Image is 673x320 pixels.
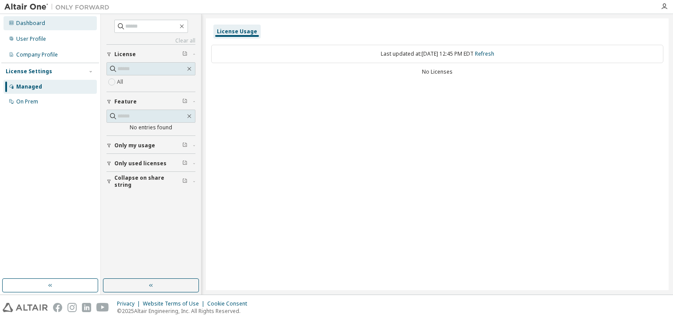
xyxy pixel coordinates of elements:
span: Clear filter [182,98,188,105]
label: All [117,77,125,87]
div: Company Profile [16,51,58,58]
div: Privacy [117,300,143,307]
p: © 2025 Altair Engineering, Inc. All Rights Reserved. [117,307,252,315]
div: Website Terms of Use [143,300,207,307]
img: youtube.svg [96,303,109,312]
button: License [106,45,195,64]
div: No entries found [106,124,195,131]
span: Clear filter [182,178,188,185]
img: Altair One [4,3,114,11]
div: License Settings [6,68,52,75]
a: Refresh [475,50,494,57]
span: Only my usage [114,142,155,149]
span: Clear filter [182,142,188,149]
div: Dashboard [16,20,45,27]
div: License Usage [217,28,257,35]
span: Only used licenses [114,160,166,167]
button: Only used licenses [106,154,195,173]
img: instagram.svg [67,303,77,312]
img: altair_logo.svg [3,303,48,312]
img: linkedin.svg [82,303,91,312]
button: Collapse on share string [106,172,195,191]
button: Feature [106,92,195,111]
div: Last updated at: [DATE] 12:45 PM EDT [211,45,663,63]
a: Clear all [106,37,195,44]
span: Clear filter [182,51,188,58]
div: On Prem [16,98,38,105]
span: Feature [114,98,137,105]
span: License [114,51,136,58]
img: facebook.svg [53,303,62,312]
button: Only my usage [106,136,195,155]
span: Clear filter [182,160,188,167]
div: User Profile [16,36,46,43]
div: No Licenses [211,68,663,75]
span: Collapse on share string [114,174,182,188]
div: Cookie Consent [207,300,252,307]
div: Managed [16,83,42,90]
